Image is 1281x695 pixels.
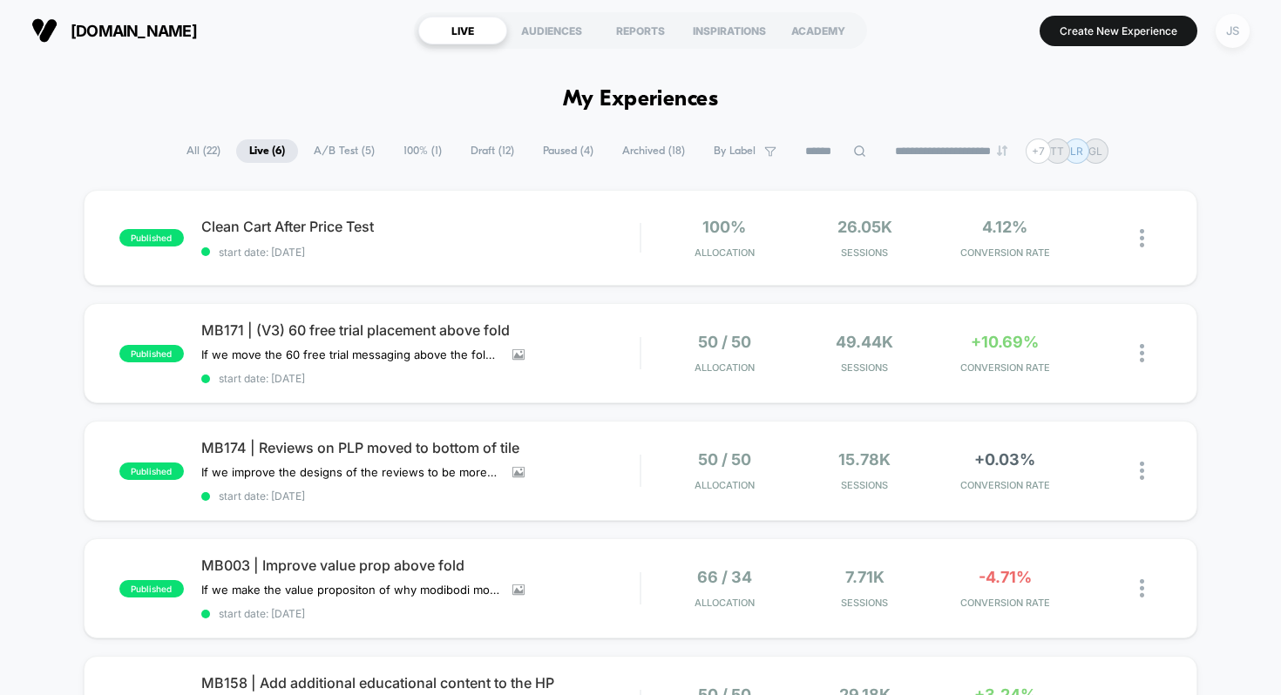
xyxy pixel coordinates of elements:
[301,139,388,163] span: A/B Test ( 5 )
[201,372,640,385] span: start date: [DATE]
[799,246,931,259] span: Sessions
[697,568,752,586] span: 66 / 34
[1088,145,1102,158] p: GL
[201,218,640,235] span: Clean Cart After Price Test
[979,568,1032,586] span: -4.71%
[201,246,640,259] span: start date: [DATE]
[31,17,58,44] img: Visually logo
[997,145,1007,156] img: end
[799,479,931,491] span: Sessions
[173,139,234,163] span: All ( 22 )
[714,145,756,158] span: By Label
[26,17,202,44] button: [DOMAIN_NAME]
[837,218,892,236] span: 26.05k
[971,333,1039,351] span: +10.69%
[939,597,1071,609] span: CONVERSION RATE
[201,674,640,692] span: MB158 | Add additional educational content to the HP
[507,17,596,44] div: AUDIENCES
[1140,229,1144,247] img: close
[695,246,755,259] span: Allocation
[1210,13,1255,49] button: JS
[982,218,1027,236] span: 4.12%
[685,17,774,44] div: INSPIRATIONS
[695,361,755,374] span: Allocation
[563,87,719,112] h1: My Experiences
[201,607,640,620] span: start date: [DATE]
[1050,145,1064,158] p: TT
[1070,145,1083,158] p: LR
[799,361,931,374] span: Sessions
[119,580,184,597] span: published
[201,465,499,479] span: If we improve the designs of the reviews to be more visible and credible,then conversions will in...
[201,583,499,597] span: If we make the value propositon of why modibodi more clear above the fold,then conversions will i...
[71,22,197,40] span: [DOMAIN_NAME]
[695,597,755,609] span: Allocation
[119,462,184,480] span: published
[1140,462,1144,480] img: close
[530,139,607,163] span: Paused ( 4 )
[845,568,884,586] span: 7.71k
[596,17,685,44] div: REPORTS
[119,345,184,362] span: published
[201,347,499,361] span: If we move the 60 free trial messaging above the fold for mobile,then conversions will increase,b...
[1140,579,1144,597] img: close
[974,450,1035,469] span: +0.03%
[836,333,893,351] span: 49.44k
[390,139,455,163] span: 100% ( 1 )
[418,17,507,44] div: LIVE
[201,439,640,456] span: MB174 | Reviews on PLP moved to bottom of tile
[939,361,1071,374] span: CONVERSION RATE
[698,450,751,469] span: 50 / 50
[939,246,1071,259] span: CONVERSION RATE
[799,597,931,609] span: Sessions
[1216,14,1250,48] div: JS
[201,321,640,339] span: MB171 | (V3) 60 free trial placement above fold
[201,489,640,503] span: start date: [DATE]
[457,139,527,163] span: Draft ( 12 )
[838,450,891,469] span: 15.78k
[695,479,755,491] span: Allocation
[236,139,298,163] span: Live ( 6 )
[702,218,746,236] span: 100%
[698,333,751,351] span: 50 / 50
[939,479,1071,491] span: CONVERSION RATE
[201,557,640,574] span: MB003 | Improve value prop above fold
[119,229,184,246] span: published
[774,17,863,44] div: ACADEMY
[1026,138,1051,164] div: + 7
[1140,344,1144,362] img: close
[609,139,698,163] span: Archived ( 18 )
[1040,16,1197,46] button: Create New Experience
